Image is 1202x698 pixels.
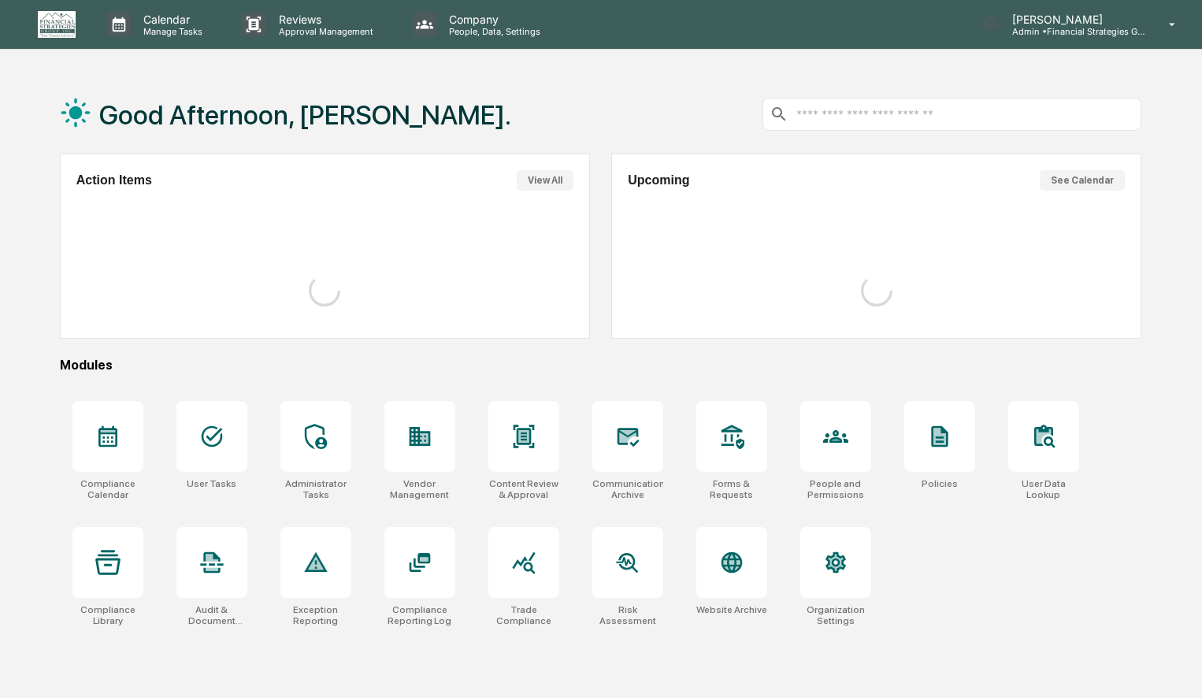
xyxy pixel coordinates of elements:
div: Forms & Requests [696,478,767,500]
div: Compliance Calendar [72,478,143,500]
button: View All [517,170,573,191]
img: logo [38,11,76,38]
p: Manage Tasks [131,26,210,37]
div: User Tasks [187,478,236,489]
div: Compliance Library [72,604,143,626]
h2: Action Items [76,173,152,187]
div: Policies [922,478,958,489]
div: Website Archive [696,604,767,615]
div: Communications Archive [592,478,663,500]
div: Content Review & Approval [488,478,559,500]
div: Modules [60,358,1141,373]
div: Compliance Reporting Log [384,604,455,626]
h2: Upcoming [628,173,689,187]
div: Administrator Tasks [280,478,351,500]
p: [PERSON_NAME] [1000,13,1146,26]
div: User Data Lookup [1008,478,1079,500]
p: Company [436,13,548,26]
p: Admin • Financial Strategies Group (FSG) [1000,26,1146,37]
p: Calendar [131,13,210,26]
div: Trade Compliance [488,604,559,626]
div: People and Permissions [800,478,871,500]
p: Reviews [266,13,381,26]
div: Exception Reporting [280,604,351,626]
div: Vendor Management [384,478,455,500]
p: Approval Management [266,26,381,37]
div: Risk Assessment [592,604,663,626]
p: People, Data, Settings [436,26,548,37]
h1: Good Afternoon, [PERSON_NAME]. [99,99,511,131]
div: Organization Settings [800,604,871,626]
div: Audit & Document Logs [176,604,247,626]
button: See Calendar [1040,170,1125,191]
